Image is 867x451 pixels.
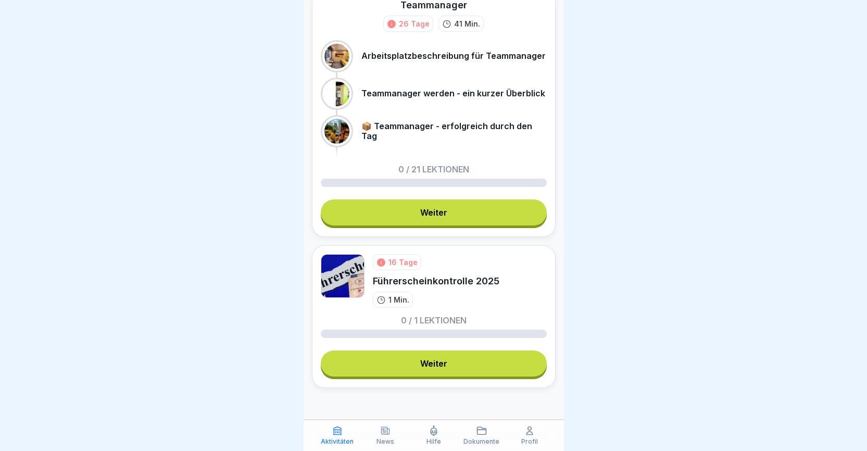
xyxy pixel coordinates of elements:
[321,254,365,298] img: kp3cph9beugg37kbjst8gl5x.png
[426,438,441,445] p: Hilfe
[521,438,538,445] p: Profil
[399,18,430,29] div: 26 Tage
[376,438,394,445] p: News
[321,438,354,445] p: Aktivitäten
[361,89,545,98] p: Teammanager werden - ein kurzer Überblick
[361,51,546,61] p: Arbeitsplatzbeschreibung für Teammanager
[454,18,480,29] p: 41 Min.
[398,165,469,173] p: 0 / 21 Lektionen
[361,121,547,141] p: 📦 Teammanager - erfolgreich durch den Tag
[463,438,499,445] p: Dokumente
[388,257,418,268] div: 16 Tage
[373,274,499,287] div: Führerscheinkontrolle 2025
[321,199,547,226] a: Weiter
[321,350,547,377] a: Weiter
[388,294,409,305] p: 1 Min.
[401,316,467,324] p: 0 / 1 Lektionen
